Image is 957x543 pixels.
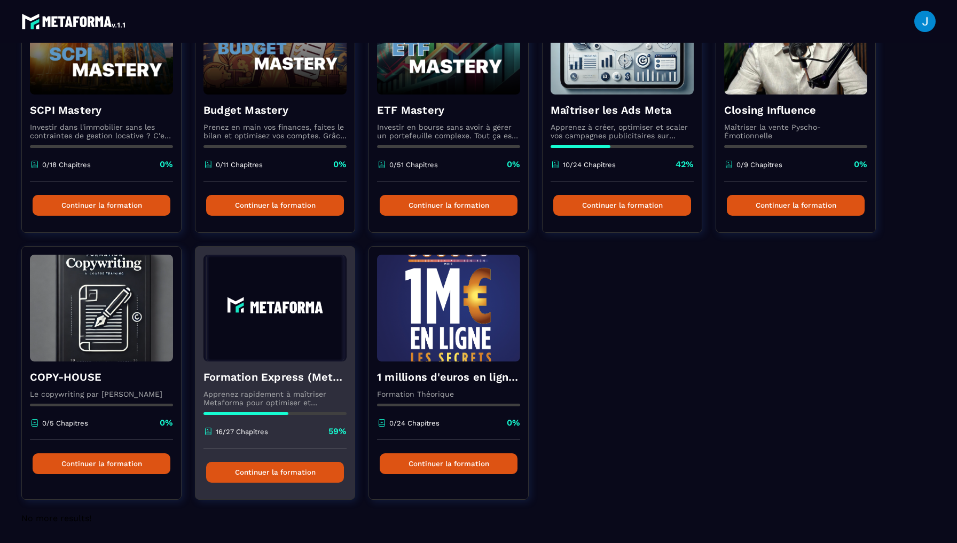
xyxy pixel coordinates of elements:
[380,453,517,474] button: Continuer la formation
[160,159,173,170] p: 0%
[21,246,195,513] a: formation-backgroundCOPY-HOUSELe copywriting par [PERSON_NAME]0/5 Chapitres0%Continuer la formation
[203,255,347,361] img: formation-background
[377,255,520,361] img: formation-background
[160,417,173,429] p: 0%
[42,161,91,169] p: 0/18 Chapitres
[333,159,347,170] p: 0%
[30,369,173,384] h4: COPY-HOUSE
[377,123,520,140] p: Investir en bourse sans avoir à gérer un portefeuille complexe. Tout ça est rendu possible grâce ...
[203,123,347,140] p: Prenez en main vos finances, faites le bilan et optimisez vos comptes. Grâce à ce programme de dé...
[507,417,520,429] p: 0%
[507,159,520,170] p: 0%
[553,195,691,216] button: Continuer la formation
[21,11,127,32] img: logo
[33,195,170,216] button: Continuer la formation
[724,103,867,117] h4: Closing Influence
[377,390,520,398] p: Formation Théorique
[676,159,694,170] p: 42%
[368,246,542,513] a: formation-background1 millions d'euros en ligne les secretsFormation Théorique0/24 Chapitres0%Con...
[203,369,347,384] h4: Formation Express (Metaforma)
[551,123,694,140] p: Apprenez à créer, optimiser et scaler vos campagnes publicitaires sur Facebook et Instagram.
[30,103,173,117] h4: SCPI Mastery
[30,255,173,361] img: formation-background
[736,161,782,169] p: 0/9 Chapitres
[724,123,867,140] p: Maîtriser la vente Pyscho-Émotionnelle
[30,390,173,398] p: Le copywriting par [PERSON_NAME]
[389,161,438,169] p: 0/51 Chapitres
[727,195,865,216] button: Continuer la formation
[21,513,91,523] span: No more results!
[195,246,368,513] a: formation-backgroundFormation Express (Metaforma)Apprenez rapidement à maîtriser Metaforma pour o...
[377,103,520,117] h4: ETF Mastery
[216,161,263,169] p: 0/11 Chapitres
[377,369,520,384] h4: 1 millions d'euros en ligne les secrets
[389,419,440,427] p: 0/24 Chapitres
[42,419,88,427] p: 0/5 Chapitres
[551,103,694,117] h4: Maîtriser les Ads Meta
[206,462,344,483] button: Continuer la formation
[328,426,347,437] p: 59%
[206,195,344,216] button: Continuer la formation
[203,103,347,117] h4: Budget Mastery
[216,428,268,436] p: 16/27 Chapitres
[563,161,616,169] p: 10/24 Chapitres
[30,123,173,140] p: Investir dans l'immobilier sans les contraintes de gestion locative ? C'est possible grâce aux SC...
[203,390,347,407] p: Apprenez rapidement à maîtriser Metaforma pour optimiser et automatiser votre business. 🚀
[854,159,867,170] p: 0%
[380,195,517,216] button: Continuer la formation
[33,453,170,474] button: Continuer la formation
